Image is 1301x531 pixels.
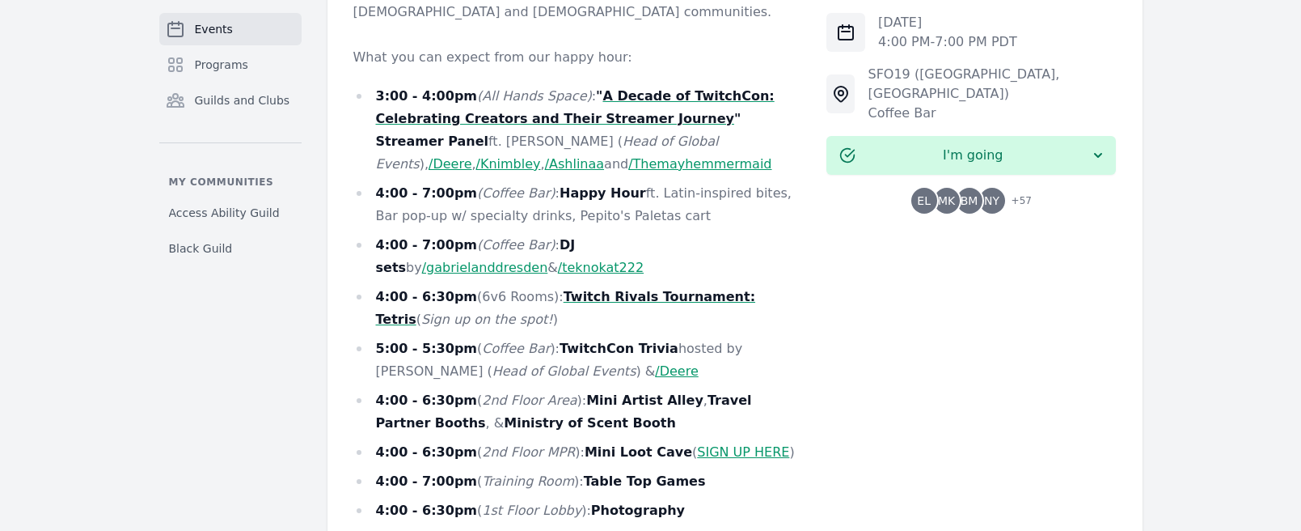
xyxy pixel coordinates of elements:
span: Black Guild [169,240,233,257]
strong: " [596,88,602,104]
a: /gabrielanddresden [422,260,548,275]
span: Access Ability Guild [169,205,280,221]
em: (Coffee Bar) [477,185,555,201]
em: 2nd Floor MPR [482,444,575,460]
span: EL [917,195,931,206]
strong: TwitchCon Trivia [560,341,678,356]
p: My communities [159,176,302,189]
p: [DATE] [878,13,1017,32]
li: ( ): ( ) [353,441,801,464]
p: What you can expect from our happy hour: [353,46,801,69]
strong: Ministry of Scent Booth [504,415,676,431]
a: /Knimbley [476,156,541,172]
li: (6v6 Rooms): ( ) [353,286,801,331]
strong: Table Top Games [584,474,706,489]
em: 2nd Floor Area [482,393,577,408]
em: 1st Floor Lobby [482,503,581,518]
li: ( ): hosted by [PERSON_NAME] ( ) & [353,338,801,383]
strong: Happy Hour [560,185,646,201]
a: /Deere [655,363,698,379]
span: NY [984,195,999,206]
strong: " [734,111,741,126]
a: Guilds and Clubs [159,84,302,117]
strong: 4:00 - 7:00pm [376,237,478,253]
strong: 4:00 - 7:00pm [376,185,478,201]
strong: 4:00 - 6:30pm [376,289,478,304]
div: SFO19 ([GEOGRAPHIC_DATA], [GEOGRAPHIC_DATA]) [868,65,1116,104]
a: Programs [159,49,302,81]
li: : ft. [PERSON_NAME] ( ), , , and [353,85,801,176]
em: (All Hands Space) [477,88,592,104]
button: I'm going [826,136,1116,175]
strong: Mini Artist Alley [586,393,703,408]
strong: 4:00 - 6:30pm [376,503,478,518]
span: I'm going [855,146,1090,165]
em: (Coffee Bar) [477,237,555,253]
span: + 57 [1002,191,1032,214]
nav: Sidebar [159,13,302,263]
strong: Streamer Panel [376,134,489,149]
strong: 4:00 - 6:30pm [376,444,478,460]
em: Sign up on the spot! [421,312,553,327]
strong: Mini Loot Cave [585,444,692,460]
em: Training Room [482,474,574,489]
li: ( ): , , & [353,389,801,435]
a: /teknokat222 [558,260,644,275]
li: ( ): [353,499,801,522]
span: Events [195,21,233,37]
strong: 4:00 - 6:30pm [376,393,478,408]
strong: 3:00 - 4:00pm [376,88,478,104]
li: ( ): [353,470,801,493]
a: /Ashlinaa [545,156,604,172]
div: Coffee Bar [868,104,1116,123]
em: Head of Global Events [376,134,719,172]
strong: 4:00 - 7:00pm [376,474,478,489]
em: Head of Global Events [492,363,636,379]
span: Guilds and Clubs [195,92,290,108]
em: Coffee Bar [482,341,550,356]
a: Access Ability Guild [159,198,302,227]
p: 4:00 PM - 7:00 PM PDT [878,32,1017,52]
a: /Themayhemmermaid [628,156,771,172]
li: : ft. Latin-inspired bites, Bar pop-up w/ specialty drinks, Pepito's Paletas cart [353,182,801,227]
li: : by & [353,234,801,279]
span: Programs [195,57,248,73]
strong: 5:00 - 5:30pm [376,341,478,356]
a: Twitch Rivals Tournament: Tetris [376,289,756,327]
span: MK [938,195,955,206]
span: BM [961,195,978,206]
a: /Deere [429,156,471,172]
strong: Photography [591,503,685,518]
a: Black Guild [159,234,302,263]
a: SIGN UP HERE [697,444,789,460]
a: Events [159,13,302,45]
